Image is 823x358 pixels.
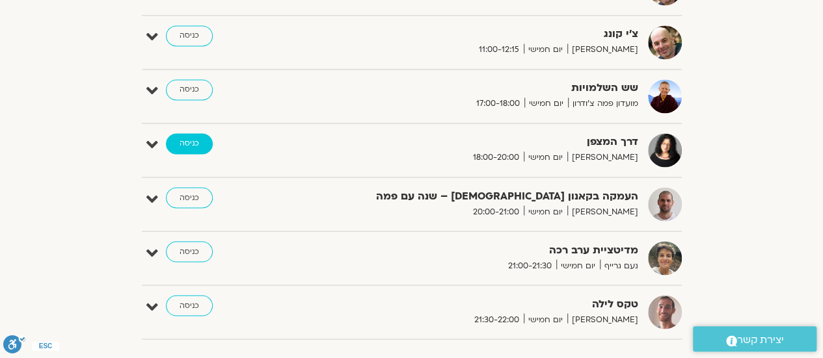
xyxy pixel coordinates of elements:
[474,43,524,57] span: 11:00-12:15
[166,25,213,46] a: כניסה
[524,43,567,57] span: יום חמישי
[567,43,638,57] span: [PERSON_NAME]
[319,295,638,313] strong: טקס לילה
[567,313,638,326] span: [PERSON_NAME]
[470,313,524,326] span: 21:30-22:00
[567,205,638,218] span: [PERSON_NAME]
[468,205,524,218] span: 20:00-21:00
[600,259,638,272] span: נעם גרייף
[166,295,213,316] a: כניסה
[166,79,213,100] a: כניסה
[166,241,213,262] a: כניסה
[472,97,524,110] span: 17:00-18:00
[468,151,524,164] span: 18:00-20:00
[567,151,638,164] span: [PERSON_NAME]
[693,326,816,352] a: יצירת קשר
[568,97,638,110] span: מועדון פמה צ'ודרון
[556,259,600,272] span: יום חמישי
[166,133,213,154] a: כניסה
[504,259,556,272] span: 21:00-21:30
[166,187,213,208] a: כניסה
[319,25,638,43] strong: צ'י קונג
[524,97,568,110] span: יום חמישי
[524,151,567,164] span: יום חמישי
[737,331,784,349] span: יצירת קשר
[524,205,567,218] span: יום חמישי
[524,313,567,326] span: יום חמישי
[319,79,638,97] strong: שש השלמויות
[319,187,638,205] strong: העמקה בקאנון [DEMOGRAPHIC_DATA] – שנה עם פמה
[319,133,638,151] strong: דרך המצפן
[319,241,638,259] strong: מדיטציית ערב רכה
